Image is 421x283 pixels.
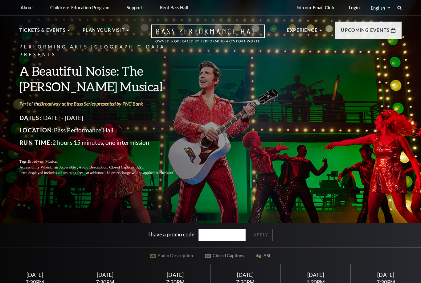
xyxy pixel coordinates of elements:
[127,5,143,10] p: Support
[28,159,58,164] span: Broadway, Musical
[19,113,189,123] p: [DATE] - [DATE]
[358,272,413,278] div: [DATE]
[287,27,318,38] p: Experience
[19,139,52,146] span: Run Time:
[41,165,144,169] span: Wheelchair Accessible , Audio Description, Closed Captions, ASL
[19,43,189,59] p: Performing Arts [GEOGRAPHIC_DATA] Presents
[50,5,109,10] p: Children's Education Program
[83,27,125,38] p: Plan Your Visit
[19,27,66,38] p: Tickets & Events
[19,125,189,135] p: Bass Performance Hall
[7,272,63,278] div: [DATE]
[21,5,33,10] p: About
[19,63,189,94] h3: A Beautiful Noise: The [PERSON_NAME] Musical
[19,159,189,164] p: Tags:
[148,272,203,278] div: [DATE]
[218,272,273,278] div: [DATE]
[160,5,188,10] p: Rent Bass Hall
[19,138,189,148] p: 2 hours 15 minutes, one intermission
[19,164,189,170] p: Accessibility:
[19,127,54,134] span: Location:
[77,272,133,278] div: [DATE]
[341,27,390,38] p: Upcoming Events
[148,231,194,238] label: I have a promo code
[40,101,143,106] a: Broadway at the Bass Series presented by PNC Bank
[19,170,189,176] p: Price displayed includes all ticketing fees.
[288,272,343,278] div: [DATE]
[84,171,174,175] span: An additional $5 order charge will be applied at checkout.
[370,5,391,11] select: Select:
[19,100,189,107] p: Part of the
[19,114,41,121] span: Dates:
